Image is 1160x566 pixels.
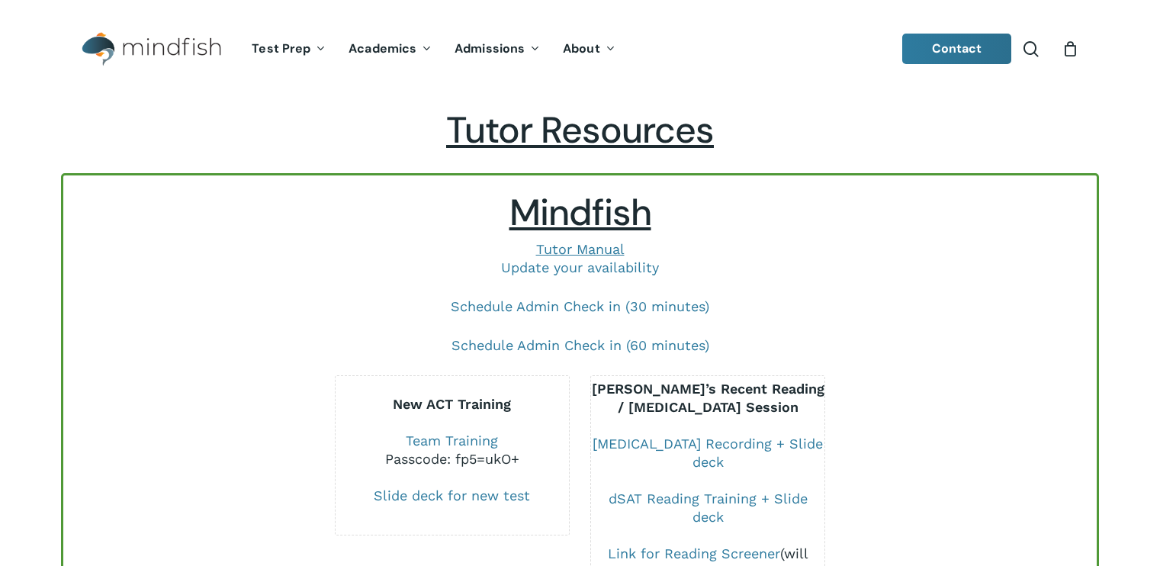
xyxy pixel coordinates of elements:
a: Contact [902,34,1012,64]
span: Contact [932,40,982,56]
a: Tutor Manual [536,241,625,257]
b: [PERSON_NAME]’s Recent Reading / [MEDICAL_DATA] Session [592,381,824,415]
a: Slide deck for new test [374,487,530,503]
a: About [551,43,627,56]
a: Schedule Admin Check in (60 minutes) [451,337,709,353]
span: About [563,40,600,56]
a: Admissions [443,43,551,56]
nav: Main Menu [240,21,626,78]
iframe: Chatbot [1059,465,1139,545]
a: Update your availability [501,259,659,275]
span: Admissions [455,40,525,56]
a: Academics [337,43,443,56]
a: Link for Reading Screener [608,545,780,561]
span: Tutor Resources [446,106,714,154]
a: Test Prep [240,43,337,56]
a: [MEDICAL_DATA] Recording + Slide deck [593,436,823,470]
a: dSAT Reading Training + Slide deck [609,490,808,525]
a: Schedule Admin Check in (30 minutes) [451,298,709,314]
span: Academics [349,40,416,56]
a: Team Training [406,433,498,449]
a: Cart [1062,40,1078,57]
b: New ACT Training [393,396,511,412]
span: Test Prep [252,40,310,56]
span: Mindfish [509,188,651,236]
div: Passcode: fp5=ukO+ [336,450,569,468]
header: Main Menu [61,21,1099,78]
